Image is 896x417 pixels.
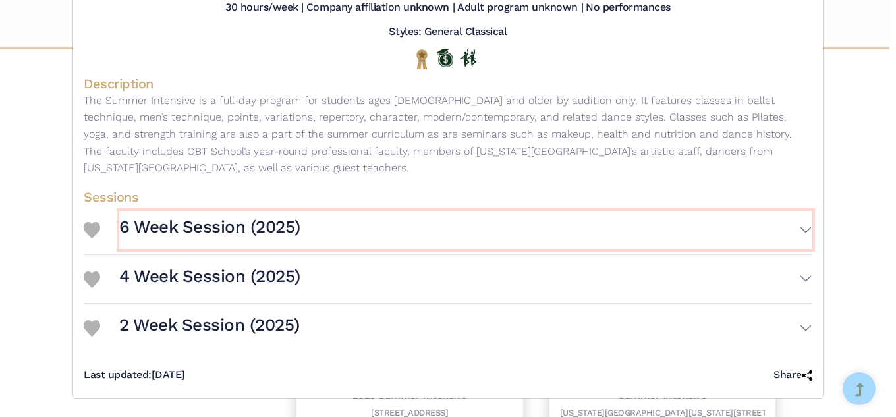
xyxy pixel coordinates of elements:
[119,216,300,238] h3: 6 Week Session (2025)
[586,1,671,14] h5: No performances
[84,92,812,177] p: The Summer Intensive is a full­-day program for students ages [DEMOGRAPHIC_DATA] and older by aud...
[437,49,453,67] img: Offers Scholarship
[225,1,304,14] h5: 30 hours/week |
[119,260,812,298] button: 4 Week Session (2025)
[773,368,812,382] h5: Share
[119,314,300,337] h3: 2 Week Session (2025)
[84,75,812,92] h4: Description
[460,49,476,67] img: In Person
[84,271,100,288] img: Heart
[389,25,507,39] h5: Styles: General Classical
[84,188,812,206] h4: Sessions
[306,1,455,14] h5: Company affiliation unknown |
[84,368,185,382] h5: [DATE]
[457,1,583,14] h5: Adult program unknown |
[119,265,300,288] h3: 4 Week Session (2025)
[119,309,812,347] button: 2 Week Session (2025)
[414,49,430,69] img: National
[84,222,100,238] img: Heart
[119,211,812,249] button: 6 Week Session (2025)
[84,320,100,337] img: Heart
[84,368,152,381] span: Last updated:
